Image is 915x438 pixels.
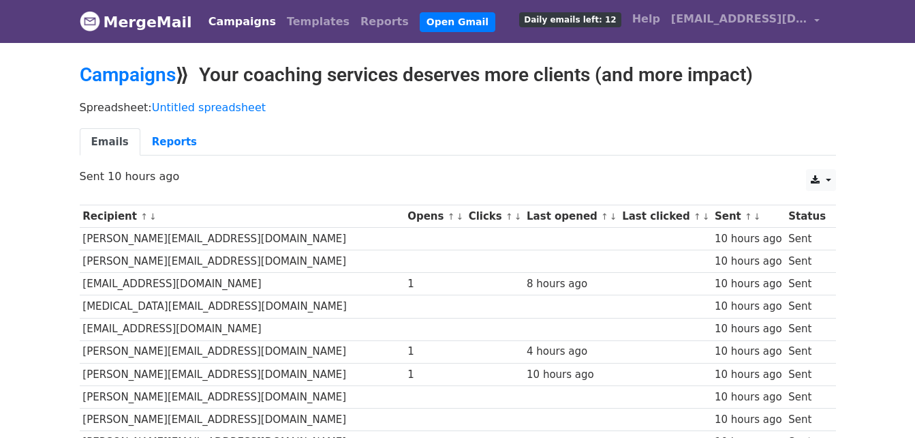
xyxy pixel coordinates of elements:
[80,318,405,340] td: [EMAIL_ADDRESS][DOMAIN_NAME]
[140,128,208,156] a: Reports
[80,205,405,228] th: Recipient
[785,228,828,250] td: Sent
[456,211,463,222] a: ↓
[785,295,828,318] td: Sent
[80,273,405,295] td: [EMAIL_ADDRESS][DOMAIN_NAME]
[785,340,828,363] td: Sent
[80,63,176,86] a: Campaigns
[140,211,148,222] a: ↑
[80,100,836,115] p: Spreadsheet:
[203,8,281,35] a: Campaigns
[715,344,782,360] div: 10 hours ago
[80,228,405,250] td: [PERSON_NAME][EMAIL_ADDRESS][DOMAIN_NAME]
[448,211,455,222] a: ↑
[80,11,100,31] img: MergeMail logo
[785,408,828,430] td: Sent
[523,205,619,228] th: Last opened
[715,412,782,428] div: 10 hours ago
[715,321,782,337] div: 10 hours ago
[694,211,701,222] a: ↑
[152,101,266,114] a: Untitled spreadsheet
[80,385,405,408] td: [PERSON_NAME][EMAIL_ADDRESS][DOMAIN_NAME]
[527,344,615,360] div: 4 hours ago
[514,5,626,33] a: Daily emails left: 12
[527,276,615,292] div: 8 hours ago
[619,205,711,228] th: Last clicked
[519,12,621,27] span: Daily emails left: 12
[666,5,825,38] a: [EMAIL_ADDRESS][DOMAIN_NAME]
[407,276,462,292] div: 1
[404,205,465,228] th: Opens
[281,8,355,35] a: Templates
[80,8,192,36] a: MergeMail
[715,276,782,292] div: 10 hours ago
[80,169,836,184] p: Sent 10 hours ago
[601,211,608,222] a: ↑
[785,205,828,228] th: Status
[745,211,752,222] a: ↑
[80,363,405,385] td: [PERSON_NAME][EMAIL_ADDRESS][DOMAIN_NAME]
[785,363,828,385] td: Sent
[407,367,462,383] div: 1
[627,5,666,33] a: Help
[420,12,495,32] a: Open Gmail
[715,390,782,405] div: 10 hours ago
[465,205,523,228] th: Clicks
[671,11,807,27] span: [EMAIL_ADDRESS][DOMAIN_NAME]
[80,128,140,156] a: Emails
[506,211,513,222] a: ↑
[80,295,405,318] td: [MEDICAL_DATA][EMAIL_ADDRESS][DOMAIN_NAME]
[785,385,828,408] td: Sent
[715,231,782,247] div: 10 hours ago
[785,250,828,273] td: Sent
[715,299,782,315] div: 10 hours ago
[80,63,836,87] h2: ⟫ Your coaching services deserves more clients (and more impact)
[355,8,414,35] a: Reports
[715,367,782,383] div: 10 hours ago
[80,408,405,430] td: [PERSON_NAME][EMAIL_ADDRESS][DOMAIN_NAME]
[514,211,522,222] a: ↓
[407,344,462,360] div: 1
[527,367,615,383] div: 10 hours ago
[610,211,617,222] a: ↓
[80,340,405,363] td: [PERSON_NAME][EMAIL_ADDRESS][DOMAIN_NAME]
[754,211,761,222] a: ↓
[785,273,828,295] td: Sent
[711,205,785,228] th: Sent
[785,318,828,340] td: Sent
[715,254,782,269] div: 10 hours ago
[80,250,405,273] td: [PERSON_NAME][EMAIL_ADDRESS][DOMAIN_NAME]
[702,211,710,222] a: ↓
[149,211,157,222] a: ↓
